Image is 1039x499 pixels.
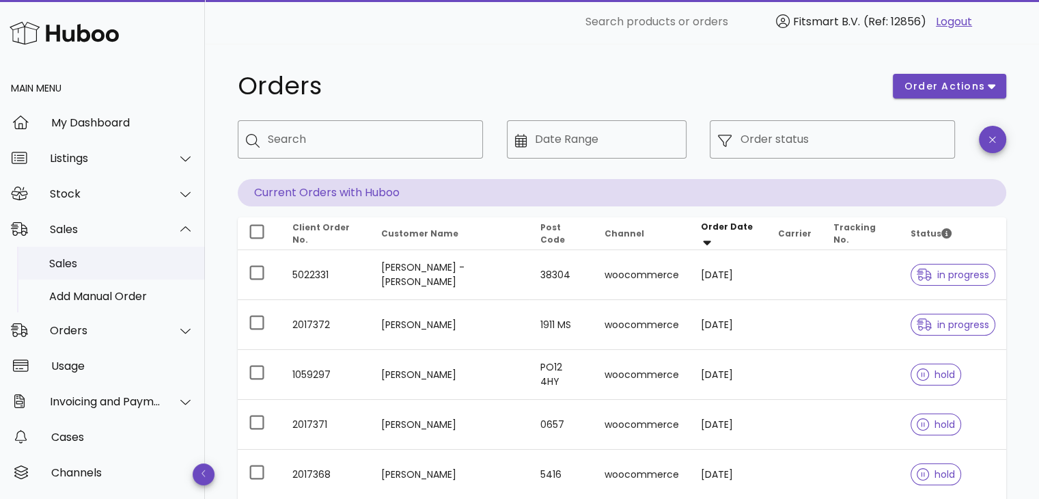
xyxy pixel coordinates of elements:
span: hold [917,370,955,379]
td: 38304 [529,250,594,300]
td: [PERSON_NAME] [370,300,529,350]
span: Customer Name [381,228,458,239]
th: Client Order No. [281,217,370,250]
td: 1911 MS [529,300,594,350]
th: Carrier [767,217,822,250]
span: Post Code [540,221,565,245]
td: PO12 4HY [529,350,594,400]
h1: Orders [238,74,876,98]
span: Client Order No. [292,221,350,245]
th: Customer Name [370,217,529,250]
th: Channel [594,217,690,250]
td: [PERSON_NAME] - [PERSON_NAME] [370,250,529,300]
span: Carrier [778,228,812,239]
td: woocommerce [594,350,690,400]
div: Cases [51,431,194,444]
td: 2017371 [281,400,370,450]
td: [DATE] [690,250,767,300]
div: My Dashboard [51,116,194,129]
td: [PERSON_NAME] [370,350,529,400]
td: 5022331 [281,250,370,300]
th: Post Code [529,217,594,250]
div: Listings [50,152,161,165]
div: Sales [50,223,161,236]
span: in progress [917,270,989,280]
td: woocommerce [594,300,690,350]
img: Huboo Logo [10,18,119,48]
span: Order Date [701,221,753,232]
div: Sales [49,257,194,270]
td: 2017372 [281,300,370,350]
div: Stock [50,187,161,200]
td: [DATE] [690,350,767,400]
td: 1059297 [281,350,370,400]
p: Current Orders with Huboo [238,179,1006,206]
span: (Ref: 12856) [863,14,926,29]
td: [DATE] [690,400,767,450]
td: woocommerce [594,400,690,450]
th: Order Date: Sorted descending. Activate to remove sorting. [690,217,767,250]
span: Channel [605,228,644,239]
span: hold [917,470,955,479]
td: [DATE] [690,300,767,350]
span: Tracking No. [833,221,876,245]
div: Add Manual Order [49,290,194,303]
span: hold [917,420,955,429]
div: Channels [51,466,194,479]
span: order actions [904,79,986,94]
button: order actions [893,74,1006,98]
td: woocommerce [594,250,690,300]
span: Fitsmart B.V. [793,14,860,29]
th: Tracking No. [822,217,900,250]
span: in progress [917,320,989,329]
div: Invoicing and Payments [50,395,161,408]
div: Orders [50,324,161,337]
a: Logout [936,14,972,30]
div: Usage [51,360,194,373]
td: [PERSON_NAME] [370,400,529,450]
span: Status [911,228,952,239]
td: 0657 [529,400,594,450]
th: Status [900,217,1006,250]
